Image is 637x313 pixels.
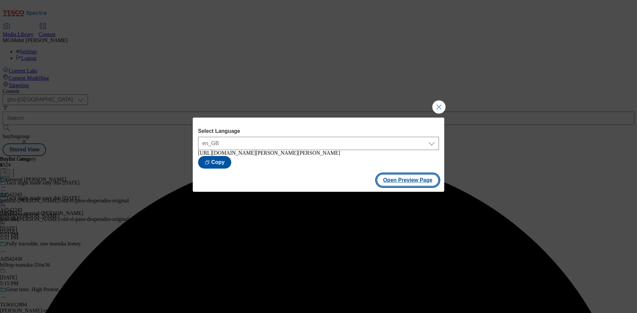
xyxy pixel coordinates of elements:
div: [URL][DOMAIN_NAME][PERSON_NAME][PERSON_NAME] [198,150,439,156]
button: Close Modal [432,100,446,114]
div: Modal [193,118,444,192]
button: Open Preview Page [377,174,439,186]
button: Copy [198,156,231,169]
label: Select Language [198,128,439,134]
